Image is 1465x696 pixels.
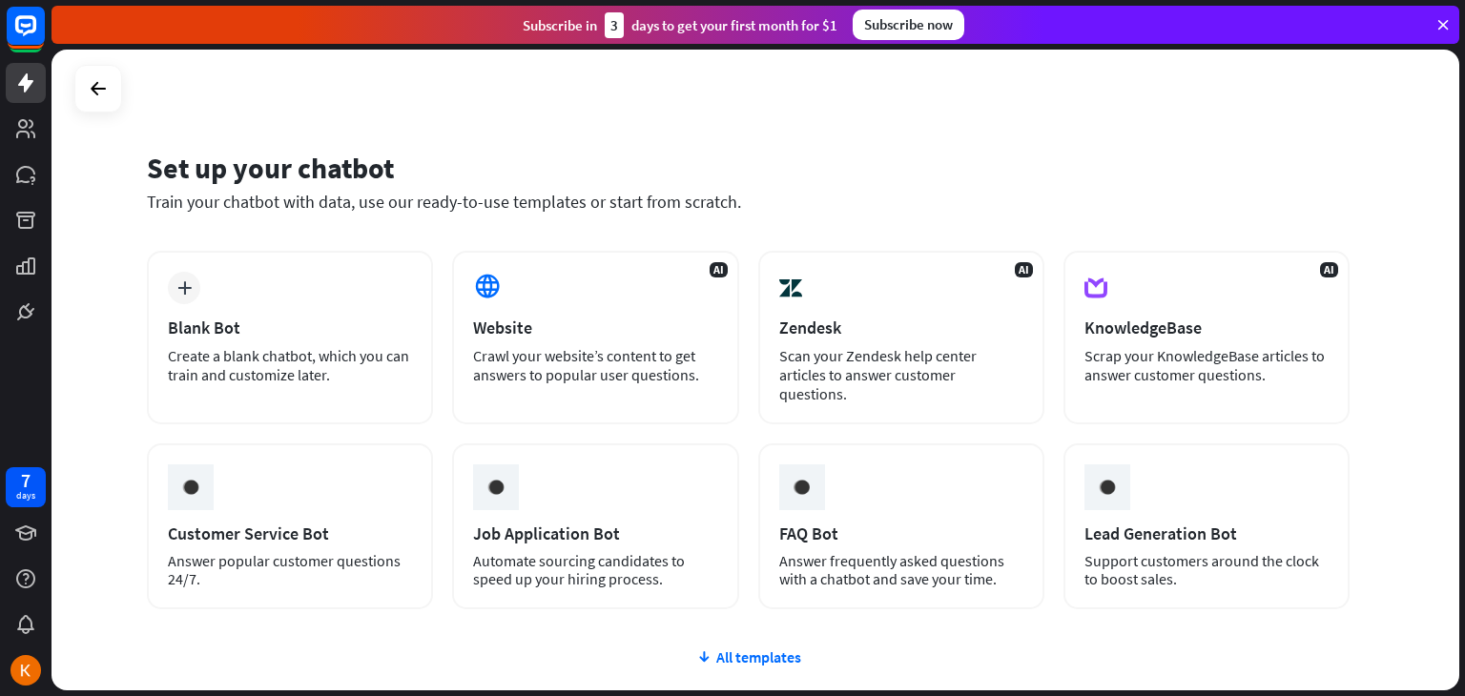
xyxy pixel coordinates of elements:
div: Subscribe in days to get your first month for $1 [523,12,837,38]
div: days [16,489,35,502]
a: 7 days [6,467,46,507]
div: Subscribe now [853,10,964,40]
div: 7 [21,472,31,489]
div: 3 [605,12,624,38]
